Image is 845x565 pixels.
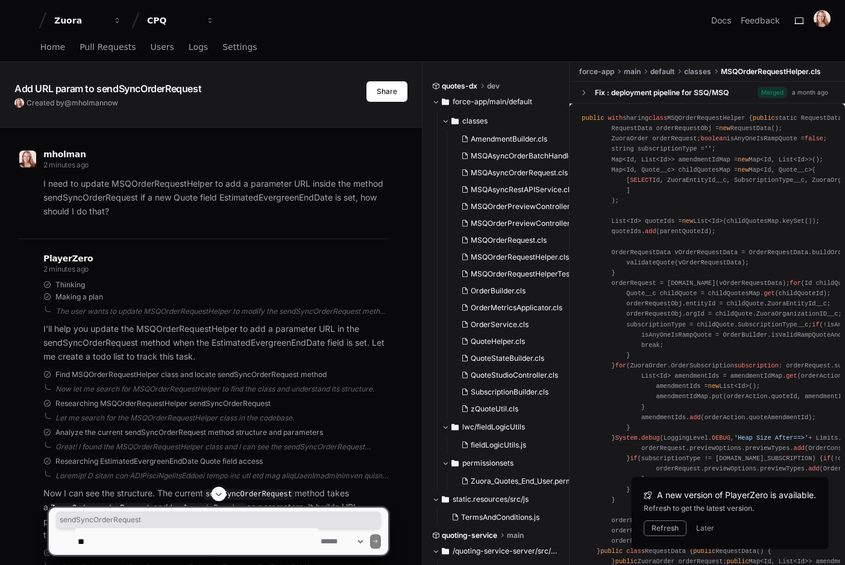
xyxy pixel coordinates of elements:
[456,148,573,164] button: MSQAsyncOrderBatchHandler.cls
[708,382,719,390] span: new
[624,67,641,76] span: main
[43,177,388,218] p: I need to update MSQOrderRequestHelper to add a parameter URL inside the method sendSyncOrderRequ...
[582,114,604,122] span: public
[471,320,529,329] span: OrderService.cls
[741,14,780,27] button: Feedback
[721,67,821,76] span: MSQOrderRequestHelper.cls
[471,151,586,161] span: MSQAsyncOrderBatchHandler.cls
[40,43,65,51] span: Home
[644,504,816,513] div: Refresh to get the latest version.
[442,417,570,437] button: lwc/fieldLogicUtils
[471,252,569,262] span: MSQOrderRequestHelper.cls
[456,384,573,401] button: SubscriptionBuilder.cls
[595,88,729,98] div: Fix : deployment pipeline for SSQ/MSQ
[456,299,573,316] button: OrderMetricsApplicator.cls
[14,83,201,95] app-text-character-animate: Add URL param to sendSyncOrderRequest
[471,354,544,363] span: QuoteStateBuilder.cls
[712,434,730,442] span: DEBUG
[645,228,656,235] span: add
[630,455,637,462] span: if
[793,445,804,452] span: add
[14,98,24,108] img: ACg8ocIU-Sb2BxnMcntMXmziFCr-7X-gNNbgA1qH7xs1u4x9U1zCTVyX=s96-c
[823,455,831,462] span: if
[456,437,563,454] button: fieldLogicUtils.js
[790,279,800,287] span: for
[696,523,714,533] button: Later
[43,160,89,169] span: 2 minutes ago
[142,10,219,31] button: CPQ
[72,98,104,107] span: mholman
[442,454,570,473] button: permissionsets
[55,471,388,481] div: Loremip! D sitam con ADIPisciNgelitsEddoei tempo inc utl etd mag aliqUaenImadmInimven quisno. Exe...
[27,98,118,108] span: Created by
[104,98,118,107] span: now
[471,185,573,195] span: MSQAsyncRestAPIService.cls
[43,255,93,262] span: PlayerZero
[456,401,573,417] button: zQuoteUtil.cls
[55,292,103,302] span: Making a plan
[764,290,774,297] span: get
[80,43,136,51] span: Pull Requests
[55,280,85,290] span: Thinking
[705,145,712,152] span: ''
[451,456,459,470] svg: Directory
[456,333,573,350] button: QuoteHelper.cls
[147,14,199,27] div: CPQ
[456,215,573,232] button: MSQOrderPreviewControllerTest.cls
[471,387,548,397] span: SubscriptionBuilder.cls
[55,384,388,394] div: Now let me search for MSQOrderRequestHelper to find the class and understand its structure.
[608,114,623,122] span: with
[222,34,257,61] a: Settings
[456,232,573,249] button: MSQOrderRequest.cls
[222,43,257,51] span: Settings
[487,81,500,91] span: dev
[442,81,477,91] span: quotes-dx
[151,34,174,61] a: Users
[630,176,652,184] span: SELECT
[719,125,730,132] span: new
[649,114,667,122] span: class
[641,434,660,442] span: debug
[615,434,638,442] span: System
[451,420,459,434] svg: Directory
[456,367,573,384] button: QuoteStudioController.cls
[43,149,86,159] span: mholman
[19,151,36,167] img: ACg8ocIU-Sb2BxnMcntMXmziFCr-7X-gNNbgA1qH7xs1u4x9U1zCTVyX=s96-c
[64,98,72,107] span: @
[806,525,839,558] iframe: Open customer support
[734,362,779,369] span: subscription
[471,404,518,414] span: zQuoteUtil.cls
[462,116,488,126] span: classes
[456,350,573,367] button: QuoteStateBuilder.cls
[456,249,573,266] button: MSQOrderRequestHelper.cls
[462,458,514,468] span: permissionsets
[456,164,573,181] button: MSQAsyncOrderRequest.cls
[471,337,525,346] span: QuoteHelper.cls
[442,95,449,109] svg: Directory
[471,219,595,228] span: MSQOrderPreviewControllerTest.cls
[49,10,127,31] button: Zuora
[456,198,573,215] button: MSQOrderPreviewController.cls
[80,34,136,61] a: Pull Requests
[189,43,208,51] span: Logs
[432,92,561,111] button: force-app/main/default
[55,370,327,379] span: Find MSQOrderRequestHelper class and locate sendSyncOrderRequest method
[456,473,573,490] button: Zuora_Quotes_End_User.permissionset-meta.xml
[738,166,749,173] span: new
[43,264,89,273] span: 2 minutes ago
[471,236,547,245] span: MSQOrderRequest.cls
[792,88,828,97] div: a month ago
[684,67,711,76] span: classes
[711,14,731,27] a: Docs
[753,114,775,122] span: public
[808,465,819,472] span: add
[456,131,573,148] button: AmendmentBuilder.cls
[690,414,700,421] span: add
[55,442,388,452] div: Great! I found the MSQOrderRequestHelper class and I can see the sendSyncOrderRequest method at l...
[40,34,65,61] a: Home
[366,81,407,102] button: Share
[734,434,808,442] span: 'Heap Size After==>'
[456,181,573,198] button: MSQAsyncRestAPIService.cls
[805,135,823,142] span: false
[456,316,573,333] button: OrderService.cls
